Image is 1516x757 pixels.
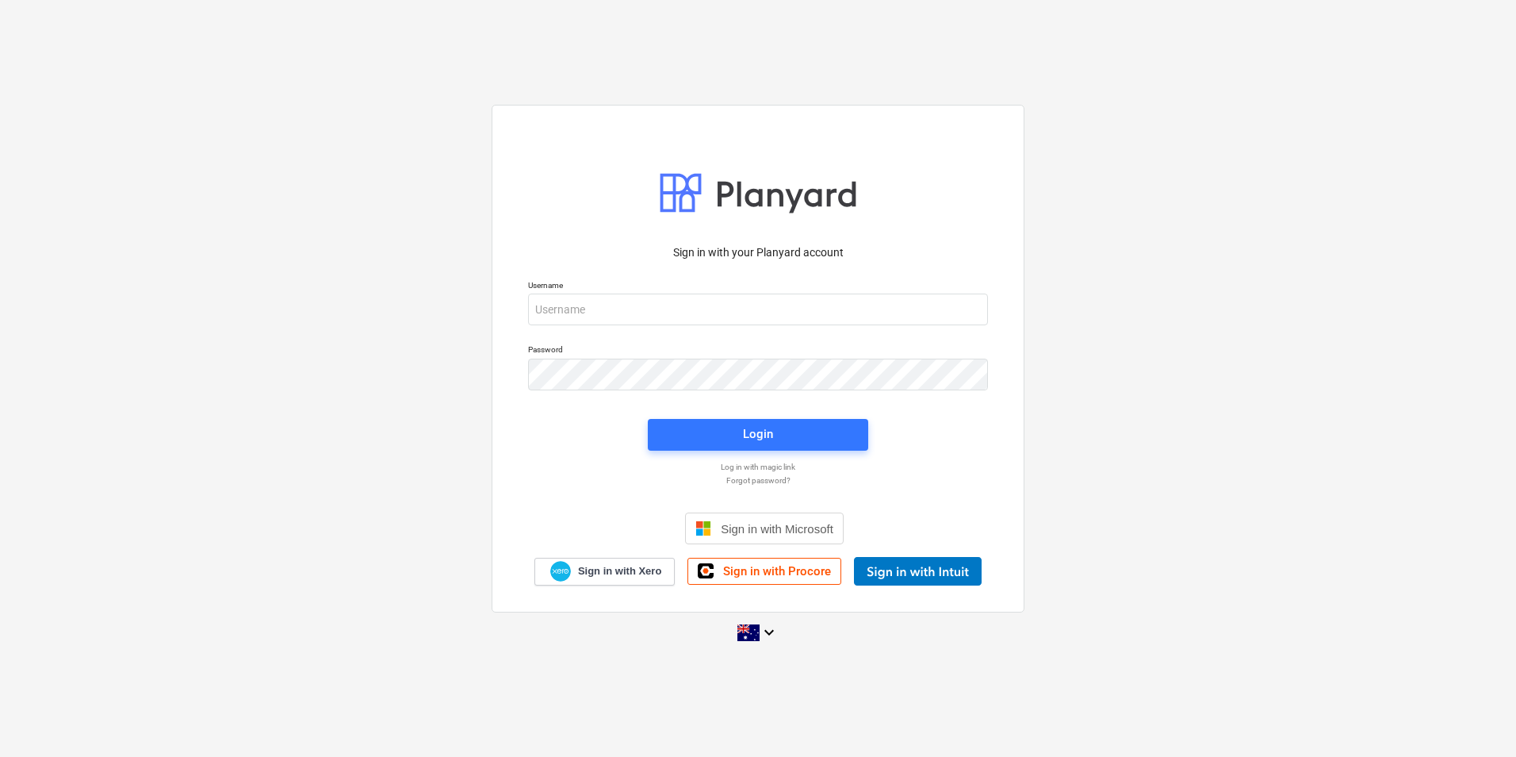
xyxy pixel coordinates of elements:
[760,623,779,642] i: keyboard_arrow_down
[687,558,841,585] a: Sign in with Procore
[528,294,988,325] input: Username
[743,424,773,444] div: Login
[721,522,833,536] span: Sign in with Microsoft
[520,475,996,486] a: Forgot password?
[578,564,661,578] span: Sign in with Xero
[528,244,988,261] p: Sign in with your Planyard account
[534,558,676,586] a: Sign in with Xero
[648,419,868,451] button: Login
[723,564,831,578] span: Sign in with Procore
[695,521,711,536] img: Microsoft logo
[528,280,988,294] p: Username
[520,462,996,472] a: Log in with magic link
[550,561,571,582] img: Xero logo
[528,344,988,358] p: Password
